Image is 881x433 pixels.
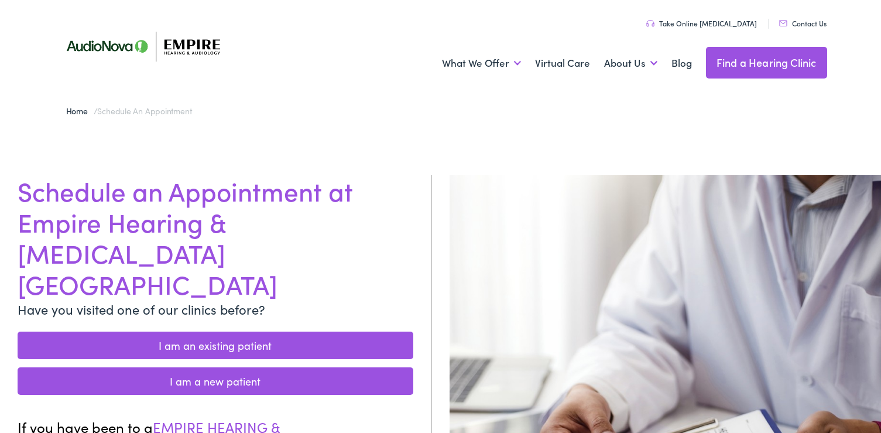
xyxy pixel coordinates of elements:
a: I am a new patient [18,367,413,395]
a: About Us [604,42,657,85]
img: utility icon [779,21,787,26]
a: Virtual Care [535,42,590,85]
span: Schedule an Appointment [97,105,191,117]
h1: Schedule an Appointment at Empire Hearing & [MEDICAL_DATA] [GEOGRAPHIC_DATA] [18,175,413,299]
p: Have you visited one of our clinics before? [18,299,413,319]
a: I am an existing patient [18,332,413,359]
a: Find a Hearing Clinic [706,47,827,79]
img: utility icon [646,20,654,27]
a: What We Offer [442,42,521,85]
a: Blog [671,42,692,85]
a: Contact Us [779,18,827,28]
a: Home [66,105,94,117]
span: / [66,105,192,117]
a: Take Online [MEDICAL_DATA] [646,18,757,28]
